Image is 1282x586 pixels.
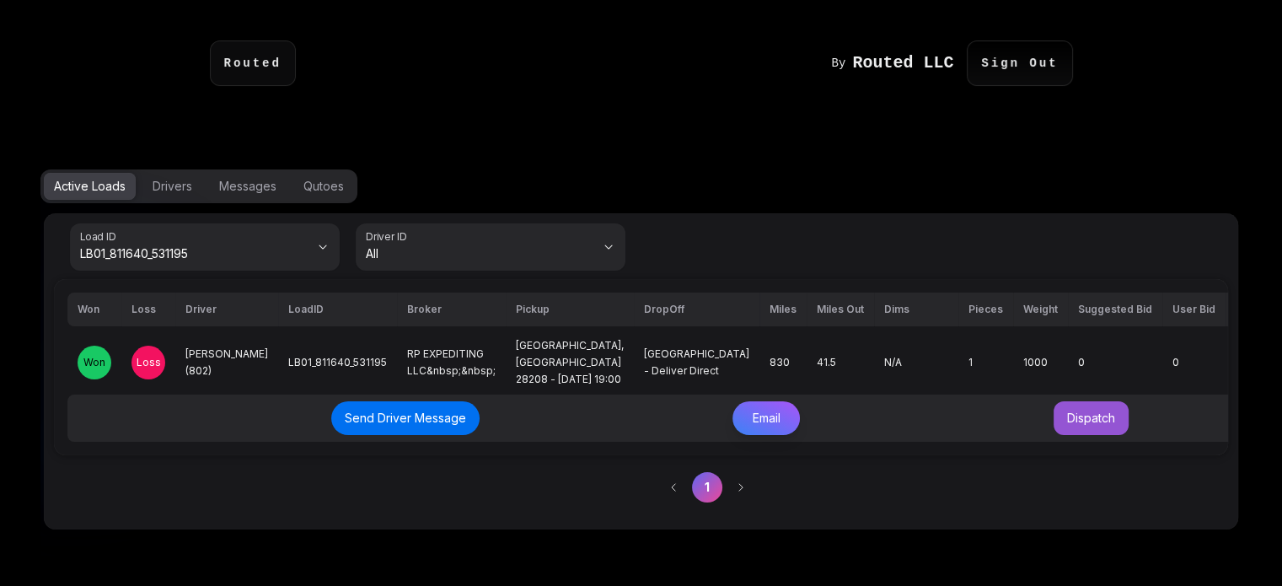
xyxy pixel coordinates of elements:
div: Drivers [153,178,192,195]
th: Pickup [506,293,634,326]
button: Dispatch [1054,401,1129,435]
span: LB01_811640_531195 [80,245,309,262]
th: Pieces [958,293,1013,326]
a: By Routed LLC [831,55,967,72]
span: Loss [137,356,161,369]
button: 1 [692,472,722,503]
th: Suggested Bid [1068,293,1162,326]
th: Won [67,293,121,326]
th: Miles [759,293,807,326]
h1: Routed LLC [852,55,953,72]
button: Email [732,401,800,435]
th: Weight [1013,293,1068,326]
span: N/A [884,356,902,368]
code: Routed [224,55,282,72]
th: Miles Out [807,293,874,326]
button: Send Driver Message [331,401,480,435]
span: All [366,245,595,262]
span: [PERSON_NAME] (802) [185,347,268,377]
button: Driver IDAll [356,223,625,271]
span: LB01_811640_531195 [288,356,387,368]
th: Driver [175,293,278,326]
span: [GEOGRAPHIC_DATA] - Deliver Direct [644,347,749,377]
button: Load IDLB01_811640_531195 [70,223,340,271]
th: Broker [397,293,506,326]
span: 41.5 [817,356,836,368]
th: DropOff [634,293,759,326]
label: Load ID [80,229,121,244]
th: User Bid [1162,293,1226,326]
code: Sign Out [981,55,1058,72]
span: 1 [968,356,973,368]
span: 830 [770,356,790,368]
th: LoadID [278,293,397,326]
th: Dims [874,293,958,326]
span: [GEOGRAPHIC_DATA], [GEOGRAPHIC_DATA] 28208 - [DATE] 19:00 [516,339,624,385]
label: Driver ID [366,229,412,244]
div: Qutoes [303,178,344,195]
span: 0 [1078,356,1085,368]
p: Sign Out [967,40,1072,86]
span: 1000 [1023,356,1048,368]
span: Won [83,356,105,369]
div: Options [40,169,357,203]
span: 0 [1172,356,1179,368]
nav: pagination navigation [650,464,1220,511]
div: Options [40,169,1242,203]
div: Active Loads [54,178,126,195]
div: Messages [219,178,276,195]
span: RP EXPEDITING LLC&nbsp;&nbsp; [407,347,496,377]
th: Loss [121,293,175,326]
